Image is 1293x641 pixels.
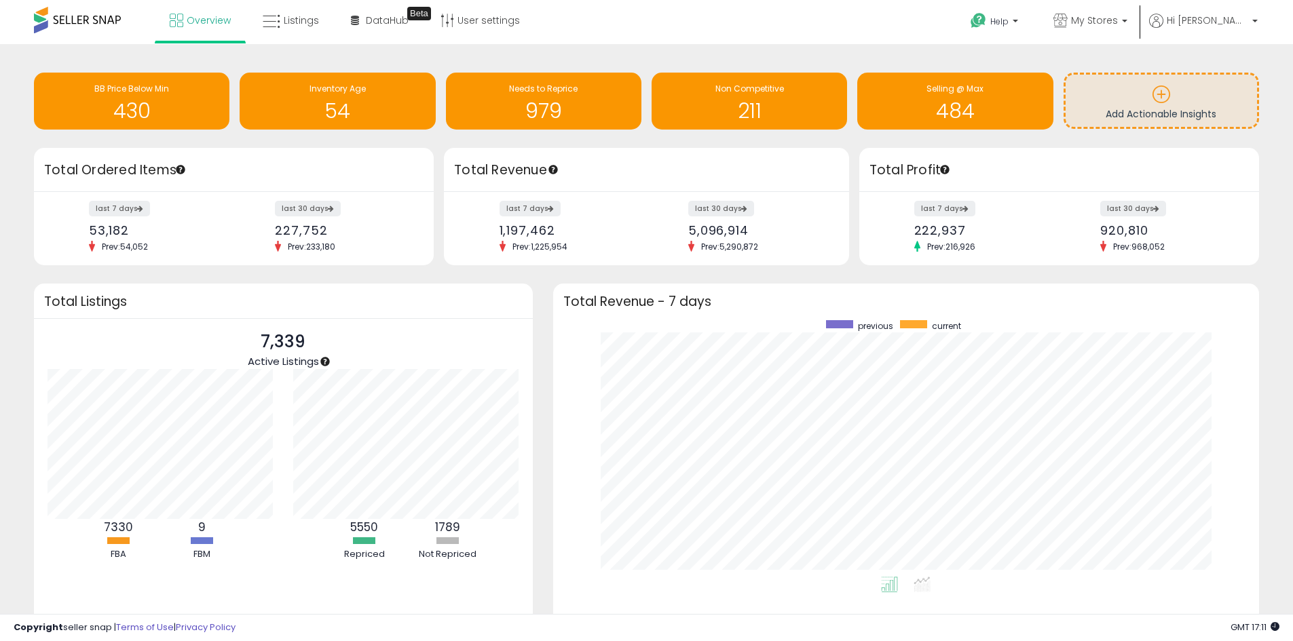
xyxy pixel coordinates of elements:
[246,100,428,122] h1: 54
[658,100,840,122] h1: 211
[187,14,231,27] span: Overview
[41,100,223,122] h1: 430
[44,296,523,307] h3: Total Listings
[858,320,893,332] span: previous
[34,73,229,130] a: BB Price Below Min 430
[500,223,637,237] div: 1,197,462
[248,354,319,368] span: Active Listings
[89,201,150,216] label: last 7 days
[324,548,405,561] div: Repriced
[284,14,319,27] span: Listings
[453,100,635,122] h1: 979
[198,519,206,535] b: 9
[281,241,342,252] span: Prev: 233,180
[857,73,1053,130] a: Selling @ Max 484
[78,548,160,561] div: FBA
[446,73,641,130] a: Needs to Reprice 979
[914,223,1049,237] div: 222,937
[939,163,951,176] div: Tooltip anchor
[500,201,561,216] label: last 7 days
[920,241,982,252] span: Prev: 216,926
[275,223,410,237] div: 227,752
[116,621,174,634] a: Terms of Use
[95,241,155,252] span: Prev: 54,052
[104,519,133,535] b: 7330
[275,201,341,216] label: last 30 days
[319,355,331,368] div: Tooltip anchor
[715,83,784,94] span: Non Competitive
[869,161,1249,180] h3: Total Profit
[509,83,578,94] span: Needs to Reprice
[14,621,236,634] div: seller snap | |
[407,548,489,561] div: Not Repriced
[1071,14,1118,27] span: My Stores
[1100,223,1235,237] div: 920,810
[960,2,1032,44] a: Help
[694,241,765,252] span: Prev: 5,290,872
[89,223,224,237] div: 53,182
[350,519,378,535] b: 5550
[1106,241,1172,252] span: Prev: 968,052
[1167,14,1248,27] span: Hi [PERSON_NAME]
[970,12,987,29] i: Get Help
[44,161,424,180] h3: Total Ordered Items
[248,329,319,355] p: 7,339
[926,83,983,94] span: Selling @ Max
[506,241,574,252] span: Prev: 1,225,954
[563,296,1249,307] h3: Total Revenue - 7 days
[1231,621,1279,634] span: 2025-09-9 17:11 GMT
[1100,201,1166,216] label: last 30 days
[547,163,559,176] div: Tooltip anchor
[174,163,187,176] div: Tooltip anchor
[407,7,431,20] div: Tooltip anchor
[14,621,63,634] strong: Copyright
[366,14,409,27] span: DataHub
[454,161,839,180] h3: Total Revenue
[435,519,460,535] b: 1789
[1106,107,1216,121] span: Add Actionable Insights
[864,100,1046,122] h1: 484
[688,201,754,216] label: last 30 days
[162,548,243,561] div: FBM
[94,83,169,94] span: BB Price Below Min
[688,223,825,237] div: 5,096,914
[652,73,847,130] a: Non Competitive 211
[932,320,961,332] span: current
[914,201,975,216] label: last 7 days
[990,16,1009,27] span: Help
[310,83,366,94] span: Inventory Age
[1149,14,1258,44] a: Hi [PERSON_NAME]
[240,73,435,130] a: Inventory Age 54
[1066,75,1257,127] a: Add Actionable Insights
[176,621,236,634] a: Privacy Policy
